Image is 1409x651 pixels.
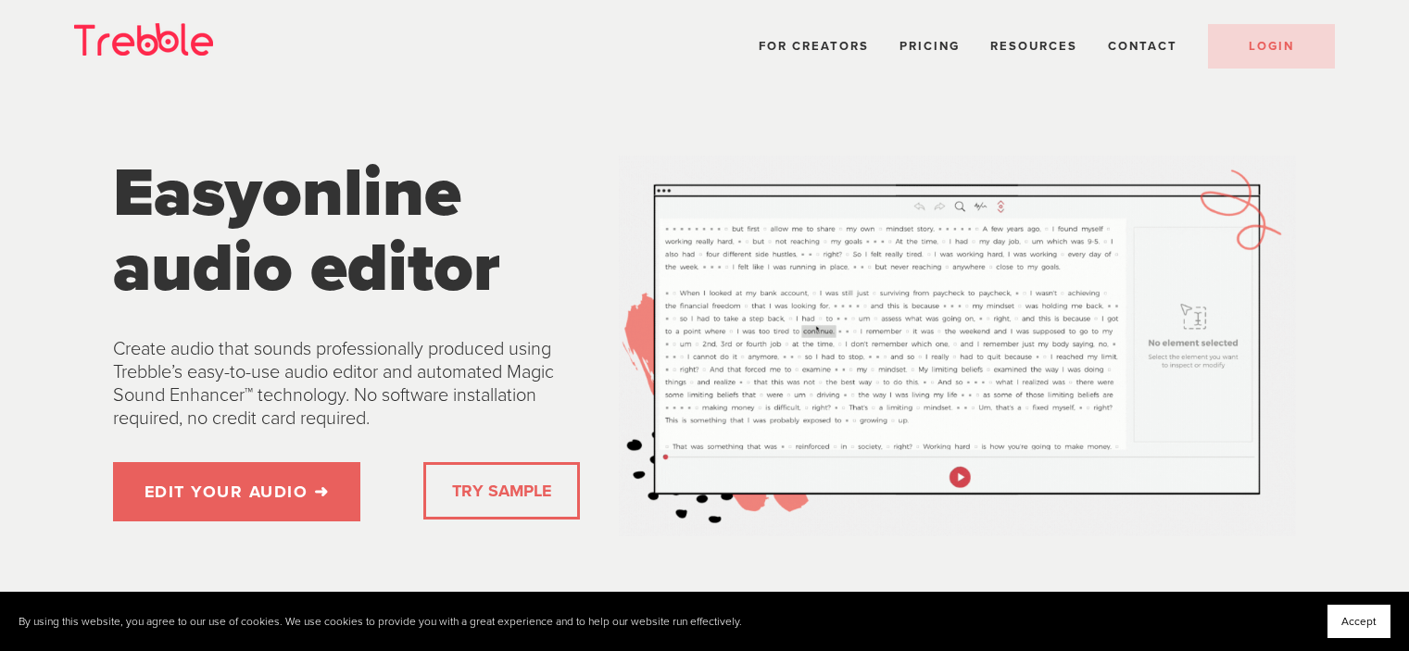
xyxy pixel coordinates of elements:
[19,615,742,629] p: By using this website, you agree to our use of cookies. We use cookies to provide you with a grea...
[113,156,588,307] h1: online audio editor
[1341,615,1377,628] span: Accept
[113,462,361,521] a: EDIT YOUR AUDIO ➜
[74,23,213,56] img: Trebble
[445,472,559,509] a: TRY SAMPLE
[990,39,1077,54] span: Resources
[1108,39,1177,54] a: Contact
[1327,605,1390,638] button: Accept
[619,156,1296,536] img: Trebble Audio Editor Demo Gif
[899,39,960,54] a: Pricing
[1249,39,1294,54] span: LOGIN
[113,338,588,431] p: Create audio that sounds professionally produced using Trebble’s easy-to-use audio editor and aut...
[759,39,869,54] a: For Creators
[113,152,262,234] span: Easy
[1208,24,1335,69] a: LOGIN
